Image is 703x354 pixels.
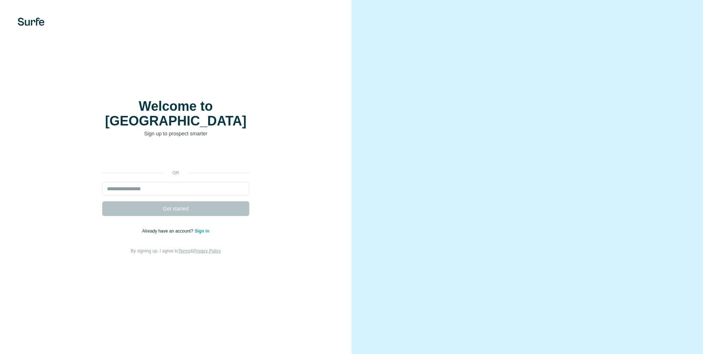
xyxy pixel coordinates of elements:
p: or [164,170,188,176]
span: By signing up, I agree to & [131,248,221,254]
a: Privacy Policy [193,248,221,254]
a: Terms [178,248,190,254]
h1: Welcome to [GEOGRAPHIC_DATA] [102,99,249,128]
img: Surfe's logo [18,18,44,26]
a: Sign in [195,229,209,234]
iframe: Sign in with Google Button [99,148,253,164]
p: Sign up to prospect smarter [102,130,249,137]
span: Already have an account? [142,229,195,234]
